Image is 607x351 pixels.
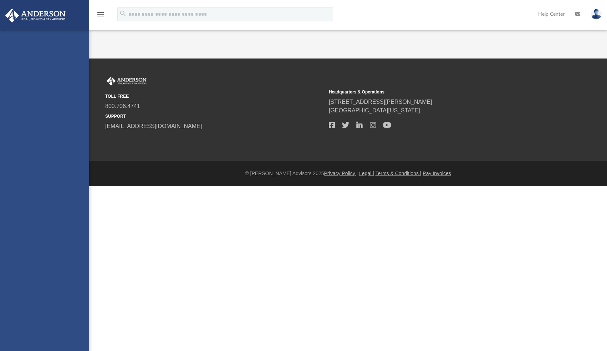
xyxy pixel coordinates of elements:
[96,10,105,19] i: menu
[105,103,140,109] a: 800.706.4741
[329,107,420,113] a: [GEOGRAPHIC_DATA][US_STATE]
[89,170,607,177] div: © [PERSON_NAME] Advisors 2025
[105,76,148,86] img: Anderson Advisors Platinum Portal
[3,9,68,22] img: Anderson Advisors Platinum Portal
[105,113,324,119] small: SUPPORT
[96,14,105,19] a: menu
[329,89,547,95] small: Headquarters & Operations
[105,123,202,129] a: [EMAIL_ADDRESS][DOMAIN_NAME]
[591,9,602,19] img: User Pic
[359,171,374,176] a: Legal |
[119,10,127,17] i: search
[105,93,324,100] small: TOLL FREE
[423,171,451,176] a: Pay Invoices
[329,99,432,105] a: [STREET_ADDRESS][PERSON_NAME]
[376,171,422,176] a: Terms & Conditions |
[324,171,358,176] a: Privacy Policy |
